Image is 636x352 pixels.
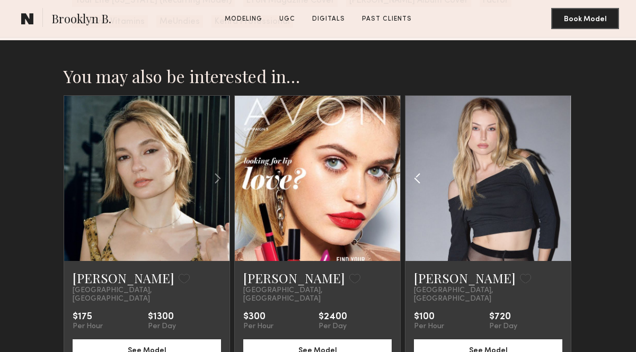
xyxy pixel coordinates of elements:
div: $175 [73,312,103,322]
div: Per Hour [73,322,103,331]
div: Per Hour [243,322,273,331]
a: Modeling [220,14,267,24]
a: [PERSON_NAME] [414,269,516,286]
a: Digitals [308,14,349,24]
div: Per Day [489,322,517,331]
span: [GEOGRAPHIC_DATA], [GEOGRAPHIC_DATA] [243,286,392,303]
div: Per Day [319,322,347,331]
div: $2400 [319,312,347,322]
a: Past Clients [358,14,416,24]
span: Brooklyn B. [51,11,111,29]
a: Book Model [551,14,619,23]
div: $100 [414,312,444,322]
span: [GEOGRAPHIC_DATA], [GEOGRAPHIC_DATA] [73,286,221,303]
a: [PERSON_NAME] [243,269,345,286]
button: Book Model [551,8,619,29]
div: $720 [489,312,517,322]
div: $300 [243,312,273,322]
a: [PERSON_NAME] [73,269,174,286]
div: Per Hour [414,322,444,331]
h2: You may also be interested in… [64,66,572,87]
div: Per Day [148,322,176,331]
span: [GEOGRAPHIC_DATA], [GEOGRAPHIC_DATA] [414,286,562,303]
div: $1300 [148,312,176,322]
a: UGC [275,14,299,24]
